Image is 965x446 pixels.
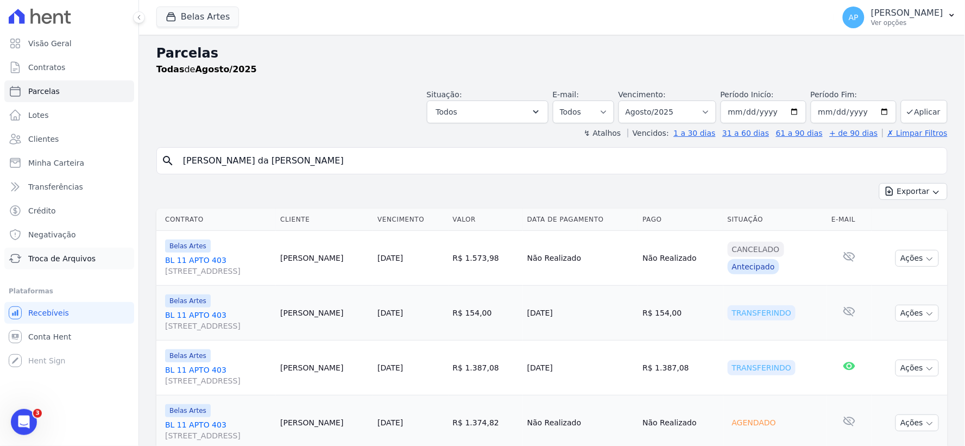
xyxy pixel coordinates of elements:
[449,209,523,231] th: Valor
[165,349,211,362] span: Belas Artes
[628,129,669,137] label: Vencidos:
[895,414,939,431] button: Ações
[871,18,943,27] p: Ver opções
[427,90,462,99] label: Situação:
[728,415,780,430] div: Agendado
[11,409,37,435] iframe: Intercom live chat
[4,326,134,348] a: Conta Hent
[156,64,185,74] strong: Todas
[449,341,523,395] td: R$ 1.387,08
[879,183,948,200] button: Exportar
[28,307,69,318] span: Recebíveis
[901,100,948,123] button: Aplicar
[377,254,403,262] a: [DATE]
[728,360,796,375] div: Transferindo
[436,105,457,118] span: Todos
[523,209,639,231] th: Data de Pagamento
[28,229,76,240] span: Negativação
[871,8,943,18] p: [PERSON_NAME]
[449,231,523,286] td: R$ 1.573,98
[156,43,948,63] h2: Parcelas
[28,110,49,121] span: Lotes
[28,38,72,49] span: Visão Geral
[830,129,878,137] a: + de 90 dias
[811,89,897,100] label: Período Fim:
[195,64,257,74] strong: Agosto/2025
[276,341,373,395] td: [PERSON_NAME]
[523,286,639,341] td: [DATE]
[523,231,639,286] td: Não Realizado
[728,305,796,321] div: Transferindo
[721,90,774,99] label: Período Inicío:
[638,209,723,231] th: Pago
[882,129,948,137] a: ✗ Limpar Filtros
[377,363,403,372] a: [DATE]
[165,419,272,441] a: BL 11 APTO 403[STREET_ADDRESS]
[156,7,239,27] button: Belas Artes
[377,309,403,317] a: [DATE]
[553,90,579,99] label: E-mail:
[28,181,83,192] span: Transferências
[28,331,71,342] span: Conta Hent
[619,90,666,99] label: Vencimento:
[156,209,276,231] th: Contrato
[827,209,872,231] th: E-mail
[165,365,272,386] a: BL 11 APTO 403[STREET_ADDRESS]
[674,129,716,137] a: 1 a 30 dias
[276,231,373,286] td: [PERSON_NAME]
[776,129,823,137] a: 61 a 90 dias
[28,158,84,168] span: Minha Carteira
[165,310,272,331] a: BL 11 APTO 403[STREET_ADDRESS]
[165,430,272,441] span: [STREET_ADDRESS]
[4,224,134,246] a: Negativação
[165,294,211,307] span: Belas Artes
[161,154,174,167] i: search
[165,321,272,331] span: [STREET_ADDRESS]
[834,2,965,33] button: AP [PERSON_NAME] Ver opções
[584,129,621,137] label: ↯ Atalhos
[165,404,211,417] span: Belas Artes
[28,62,65,73] span: Contratos
[4,152,134,174] a: Minha Carteira
[28,86,60,97] span: Parcelas
[4,248,134,269] a: Troca de Arquivos
[895,305,939,322] button: Ações
[4,56,134,78] a: Contratos
[165,255,272,277] a: BL 11 APTO 403[STREET_ADDRESS]
[28,205,56,216] span: Crédito
[4,80,134,102] a: Parcelas
[4,33,134,54] a: Visão Geral
[165,240,211,253] span: Belas Artes
[523,341,639,395] td: [DATE]
[33,409,42,418] span: 3
[849,14,859,21] span: AP
[449,286,523,341] td: R$ 154,00
[723,209,828,231] th: Situação
[895,360,939,376] button: Ações
[427,100,548,123] button: Todos
[4,104,134,126] a: Lotes
[156,63,257,76] p: de
[176,150,943,172] input: Buscar por nome do lote ou do cliente
[377,418,403,427] a: [DATE]
[722,129,769,137] a: 31 a 60 dias
[638,231,723,286] td: Não Realizado
[276,286,373,341] td: [PERSON_NAME]
[9,285,130,298] div: Plataformas
[276,209,373,231] th: Cliente
[638,286,723,341] td: R$ 154,00
[4,128,134,150] a: Clientes
[4,176,134,198] a: Transferências
[165,266,272,277] span: [STREET_ADDRESS]
[165,375,272,386] span: [STREET_ADDRESS]
[728,242,784,257] div: Cancelado
[4,302,134,324] a: Recebíveis
[28,134,59,145] span: Clientes
[895,250,939,267] button: Ações
[373,209,448,231] th: Vencimento
[638,341,723,395] td: R$ 1.387,08
[28,253,96,264] span: Troca de Arquivos
[4,200,134,222] a: Crédito
[728,259,779,274] div: Antecipado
